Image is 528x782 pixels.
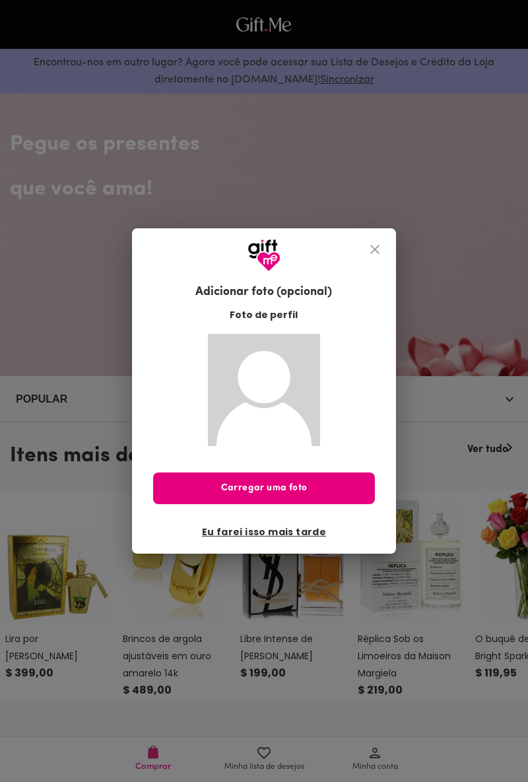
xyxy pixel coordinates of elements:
font: Foto de perfil [230,308,298,321]
button: fechar [359,234,391,265]
font: Adicionar foto (opcional) [195,286,332,298]
font: Carregar uma foto [221,483,308,493]
button: Carregar uma foto [153,472,374,504]
img: Foto de perfil padrão do Gift.me [208,334,320,446]
font: Eu farei isso mais tarde [202,525,327,538]
img: Logotipo GiftMe [247,239,280,272]
button: Eu farei isso mais tarde [197,521,332,543]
